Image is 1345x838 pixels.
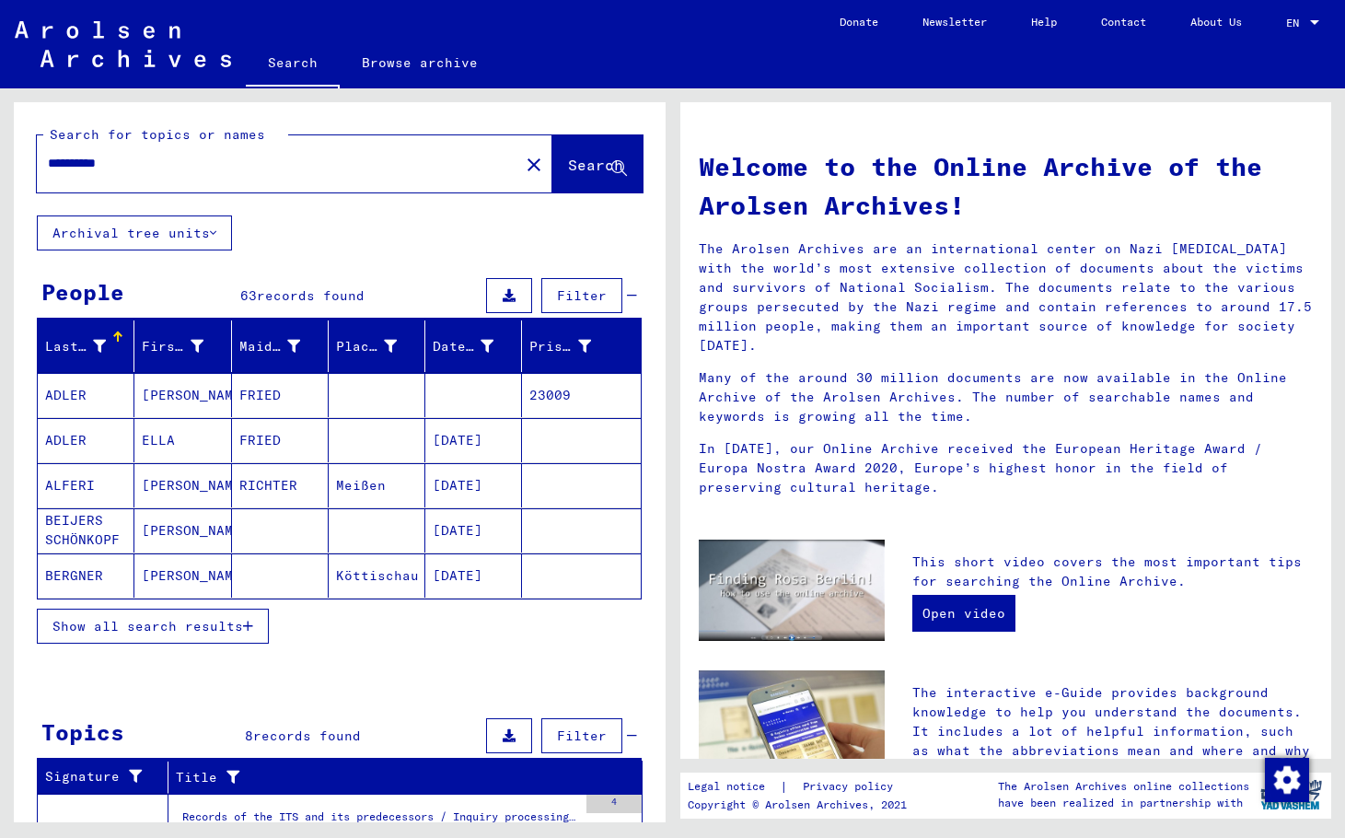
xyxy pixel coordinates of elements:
[557,287,607,304] span: Filter
[912,683,1313,780] p: The interactive e-Guide provides background knowledge to help you understand the documents. It in...
[232,373,329,417] mat-cell: FRIED
[41,275,124,308] div: People
[38,320,134,372] mat-header-cell: Last Name
[340,41,500,85] a: Browse archive
[425,418,522,462] mat-cell: [DATE]
[257,287,365,304] span: records found
[699,368,1314,426] p: Many of the around 30 million documents are now available in the Online Archive of the Arolsen Ar...
[37,215,232,250] button: Archival tree units
[38,418,134,462] mat-cell: ADLER
[425,320,522,372] mat-header-cell: Date of Birth
[699,239,1314,355] p: The Arolsen Archives are an international center on Nazi [MEDICAL_DATA] with the world’s most ext...
[50,126,265,143] mat-label: Search for topics or names
[568,156,623,174] span: Search
[45,337,106,356] div: Last Name
[688,777,915,797] div: |
[1257,772,1326,818] img: yv_logo.png
[523,154,545,176] mat-icon: close
[522,320,640,372] mat-header-cell: Prisoner #
[912,595,1015,632] a: Open video
[1286,17,1306,29] span: EN
[529,337,590,356] div: Prisoner #
[433,337,493,356] div: Date of Birth
[329,463,425,507] mat-cell: Meißen
[38,373,134,417] mat-cell: ADLER
[699,439,1314,497] p: In [DATE], our Online Archive received the European Heritage Award / Europa Nostra Award 2020, Eu...
[45,332,133,361] div: Last Name
[516,145,552,182] button: Clear
[232,463,329,507] mat-cell: RICHTER
[142,337,203,356] div: First Name
[38,508,134,553] mat-cell: BEIJERS SCHÖNKOPF
[788,777,915,797] a: Privacy policy
[912,553,1313,591] p: This short video covers the most important tips for searching the Online Archive.
[529,332,618,361] div: Prisoner #
[1264,757,1308,801] div: Change consent
[541,718,622,753] button: Filter
[239,337,300,356] div: Maiden Name
[253,727,361,744] span: records found
[699,147,1314,225] h1: Welcome to the Online Archive of the Arolsen Archives!
[176,762,620,792] div: Title
[15,21,231,67] img: Arolsen_neg.svg
[232,320,329,372] mat-header-cell: Maiden Name
[246,41,340,88] a: Search
[41,716,124,749] div: Topics
[522,373,640,417] mat-cell: 23009
[239,332,328,361] div: Maiden Name
[1265,758,1309,802] img: Change consent
[45,762,168,792] div: Signature
[541,278,622,313] button: Filter
[37,609,269,644] button: Show all search results
[336,332,424,361] div: Place of Birth
[182,809,577,834] div: Records of the ITS and its predecessors / Inquiry processing / ITS case files as of 1947 / Reposi...
[688,777,780,797] a: Legal notice
[45,767,145,786] div: Signature
[134,463,231,507] mat-cell: [PERSON_NAME]
[134,553,231,598] mat-cell: [PERSON_NAME]
[425,508,522,553] mat-cell: [DATE]
[176,768,597,787] div: Title
[329,553,425,598] mat-cell: Köttischau
[142,332,230,361] div: First Name
[552,135,643,192] button: Search
[336,337,397,356] div: Place of Birth
[240,287,257,304] span: 63
[134,373,231,417] mat-cell: [PERSON_NAME]
[699,670,885,795] img: eguide.jpg
[245,727,253,744] span: 8
[699,540,885,641] img: video.jpg
[586,795,642,813] div: 4
[433,332,521,361] div: Date of Birth
[998,778,1249,795] p: The Arolsen Archives online collections
[998,795,1249,811] p: have been realized in partnership with
[38,553,134,598] mat-cell: BERGNER
[38,463,134,507] mat-cell: ALFERI
[425,553,522,598] mat-cell: [DATE]
[52,618,243,634] span: Show all search results
[329,320,425,372] mat-header-cell: Place of Birth
[134,418,231,462] mat-cell: ELLA
[688,797,915,813] p: Copyright © Arolsen Archives, 2021
[232,418,329,462] mat-cell: FRIED
[425,463,522,507] mat-cell: [DATE]
[557,727,607,744] span: Filter
[134,320,231,372] mat-header-cell: First Name
[134,508,231,553] mat-cell: [PERSON_NAME]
